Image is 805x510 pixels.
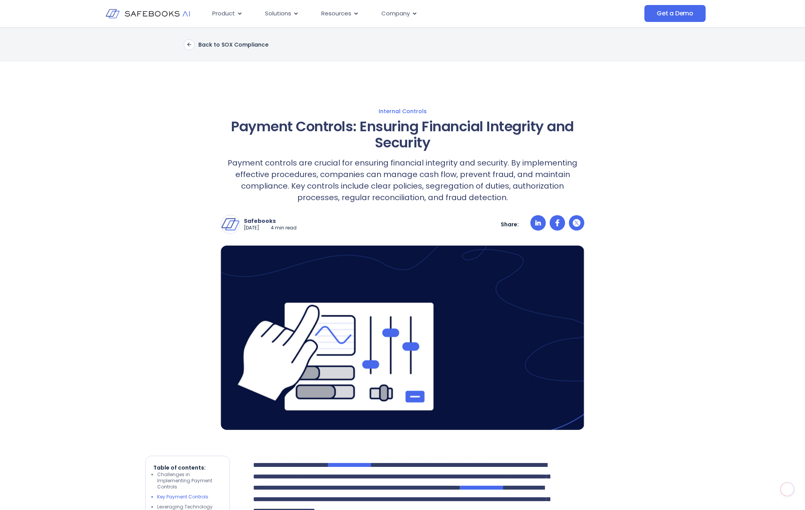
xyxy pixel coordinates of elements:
p: [DATE] [244,225,259,231]
nav: Menu [206,6,567,21]
li: Key Payment Controls [157,494,222,500]
a: Get a Demo [644,5,706,22]
img: a hand touching a button on a computer screen [221,246,584,430]
h1: Payment Controls: Ensuring Financial Integrity and Security [221,119,584,151]
span: Company [381,9,410,18]
img: Safebooks [221,215,240,234]
p: Back to SOX Compliance [198,41,268,48]
p: Share: [501,221,519,228]
span: Product [212,9,235,18]
p: Safebooks [244,217,297,224]
p: 4 min read [271,225,297,231]
a: Internal Controls [145,108,660,115]
p: Payment controls are crucial for ensuring financial integrity and security. By implementing effec... [221,157,584,203]
div: Menu Toggle [206,6,567,21]
li: Challenges in Implementing Payment Controls [157,472,222,490]
a: Back to SOX Compliance [184,39,268,50]
span: Solutions [265,9,291,18]
span: Get a Demo [657,10,693,17]
span: Resources [321,9,351,18]
p: Table of contents: [153,464,222,472]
